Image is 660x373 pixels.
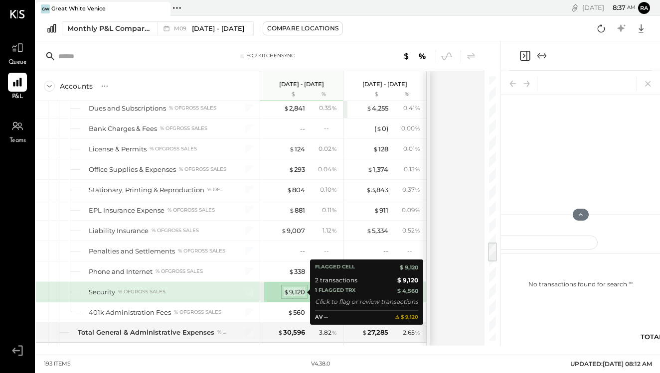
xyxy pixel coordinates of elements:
[324,247,337,255] div: --
[174,26,189,31] span: M09
[402,226,420,235] div: 0.52
[331,165,337,173] span: %
[281,226,305,236] div: 9,007
[89,185,204,195] div: Stationary, Printing & Reproduction
[284,104,289,112] span: $
[324,124,337,132] div: --
[288,308,305,317] div: 560
[289,145,295,153] span: $
[315,297,418,307] div: Click to flag or review transactions
[403,328,420,337] div: 2.65
[323,226,337,235] div: 1.12
[207,186,226,193] div: % of GROSS SALES
[0,38,34,67] a: Queue
[573,209,589,221] button: Hide Chart
[376,124,382,132] span: $
[366,104,372,112] span: $
[362,328,367,336] span: $
[289,267,294,275] span: $
[9,136,26,145] span: Teams
[12,93,23,102] span: P&L
[403,104,420,113] div: 0.41
[373,145,378,153] span: $
[536,50,548,62] button: Expand panel (e)
[402,206,420,215] div: 0.09
[169,105,216,112] div: % of GROSS SALES
[265,91,305,99] div: $
[287,185,305,195] div: 804
[366,227,372,235] span: $
[319,328,337,337] div: 3.82
[519,50,531,62] button: Close panel
[8,58,27,67] span: Queue
[331,144,337,152] span: %
[278,328,305,337] div: 30,596
[78,328,214,337] div: Total General & Administrative Expenses
[289,267,305,276] div: 338
[374,206,379,214] span: $
[407,247,420,255] div: --
[331,104,337,112] span: %
[366,185,388,195] div: 3,843
[308,91,340,99] div: %
[319,104,337,113] div: 0.35
[315,263,355,272] div: Flagged Cell
[627,4,636,11] span: am
[62,21,254,35] button: Monthly P&L Comparison M09[DATE] - [DATE]
[287,186,292,194] span: $
[89,206,165,215] div: EPL Insurance Expense
[179,166,226,173] div: % of GROSS SALES
[217,329,227,336] div: % of GROSS SALES
[89,104,166,113] div: Dues and Subscriptions
[160,125,207,132] div: % of GROSS SALES
[89,144,147,154] div: License & Permits
[415,144,420,152] span: %
[300,247,305,256] div: --
[415,165,420,173] span: %
[403,144,420,153] div: 0.01
[362,81,407,88] p: [DATE] - [DATE]
[281,227,287,235] span: $
[150,145,197,152] div: % of GROSS SALES
[366,104,388,113] div: 4,255
[374,206,388,215] div: 911
[415,185,420,193] span: %
[89,267,153,276] div: Phone and Internet
[367,165,388,174] div: 1,374
[263,21,343,35] button: Compare Locations
[89,247,175,256] div: Penalties and Settlements
[348,91,388,99] div: $
[289,165,294,173] span: $
[156,268,203,275] div: % of GROSS SALES
[362,328,388,337] div: 27,285
[397,275,418,285] b: $ 9,120
[300,124,305,133] div: --
[178,248,225,254] div: % of GROSS SALES
[246,52,295,59] div: For KitchenSync
[167,207,215,214] div: % of GROSS SALES
[570,2,580,13] div: copy link
[606,3,626,12] span: 8 : 37
[366,186,371,194] span: $
[284,288,289,296] span: $
[582,3,636,12] div: [DATE]
[0,73,34,102] a: P&L
[320,185,337,194] div: 0.10
[289,144,305,154] div: 124
[415,206,420,214] span: %
[415,328,420,336] span: %
[278,328,283,336] span: $
[60,81,93,91] div: Accounts
[289,165,305,174] div: 293
[279,81,324,88] p: [DATE] - [DATE]
[289,206,295,214] span: $
[89,226,149,236] div: Liability Insurance
[366,226,388,236] div: 5,334
[397,286,418,295] b: $ 4,560
[315,275,357,285] div: 2 transactions
[288,308,293,316] span: $
[374,124,388,133] div: ( 0 )
[319,144,337,153] div: 0.02
[415,104,420,112] span: %
[404,165,420,174] div: 0.13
